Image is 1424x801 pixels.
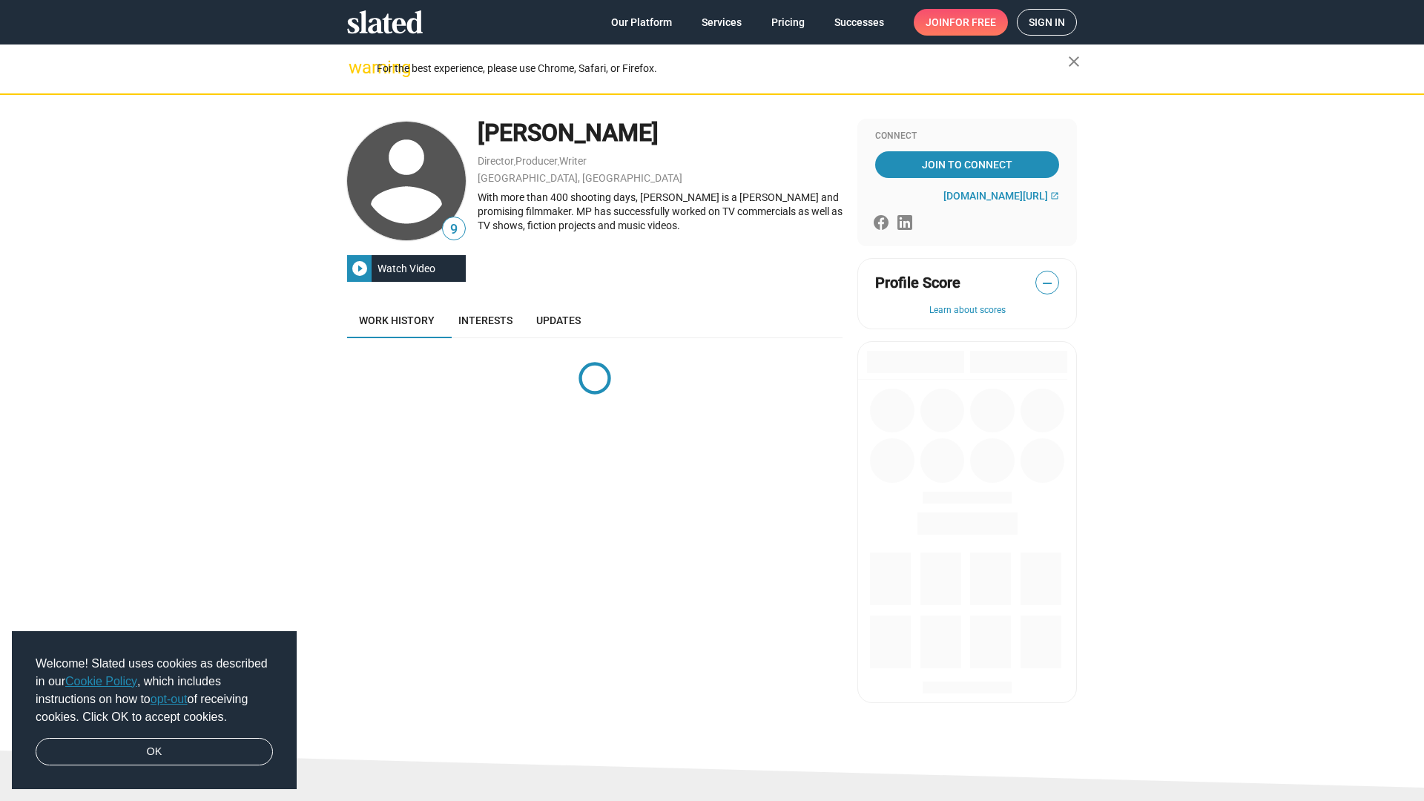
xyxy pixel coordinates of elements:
[377,59,1068,79] div: For the best experience, please use Chrome, Safari, or Firefox.
[943,190,1059,202] a: [DOMAIN_NAME][URL]
[875,305,1059,317] button: Learn about scores
[524,303,593,338] a: Updates
[949,9,996,36] span: for free
[1050,191,1059,200] mat-icon: open_in_new
[834,9,884,36] span: Successes
[478,172,682,184] a: [GEOGRAPHIC_DATA], [GEOGRAPHIC_DATA]
[359,314,435,326] span: Work history
[926,9,996,36] span: Join
[611,9,672,36] span: Our Platform
[875,131,1059,142] div: Connect
[458,314,512,326] span: Interests
[875,151,1059,178] a: Join To Connect
[446,303,524,338] a: Interests
[151,693,188,705] a: opt-out
[514,158,515,166] span: ,
[1065,53,1083,70] mat-icon: close
[759,9,817,36] a: Pricing
[347,255,466,282] button: Watch Video
[702,9,742,36] span: Services
[515,155,558,167] a: Producer
[351,260,369,277] mat-icon: play_circle_filled
[65,675,137,688] a: Cookie Policy
[12,631,297,790] div: cookieconsent
[478,117,843,149] div: [PERSON_NAME]
[36,738,273,766] a: dismiss cookie message
[1036,274,1058,293] span: —
[536,314,581,326] span: Updates
[823,9,896,36] a: Successes
[559,155,587,167] a: Writer
[347,303,446,338] a: Work history
[690,9,754,36] a: Services
[443,220,465,240] span: 9
[771,9,805,36] span: Pricing
[478,155,514,167] a: Director
[878,151,1056,178] span: Join To Connect
[372,255,441,282] div: Watch Video
[599,9,684,36] a: Our Platform
[36,655,273,726] span: Welcome! Slated uses cookies as described in our , which includes instructions on how to of recei...
[943,190,1048,202] span: [DOMAIN_NAME][URL]
[478,191,843,232] div: With more than 400 shooting days, [PERSON_NAME] is a [PERSON_NAME] and promising filmmaker. MP ha...
[914,9,1008,36] a: Joinfor free
[1017,9,1077,36] a: Sign in
[558,158,559,166] span: ,
[875,273,960,293] span: Profile Score
[349,59,366,76] mat-icon: warning
[1029,10,1065,35] span: Sign in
